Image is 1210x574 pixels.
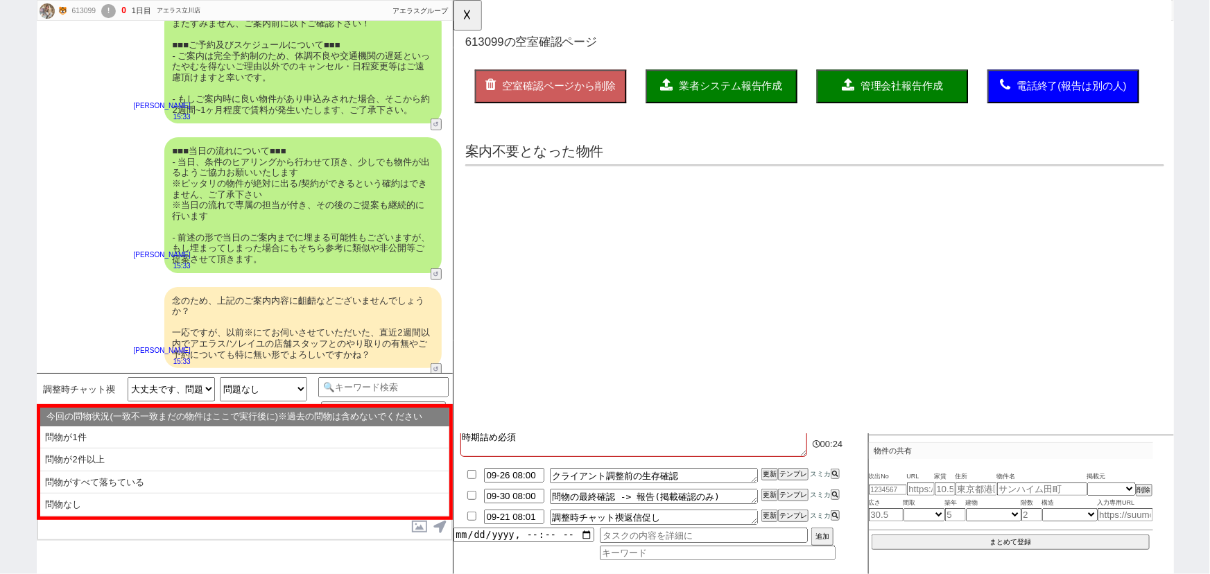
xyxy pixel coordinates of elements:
[431,268,442,280] button: ↺
[431,119,442,130] button: ↺
[869,471,907,482] span: 吹出No
[1042,498,1098,509] span: 構造
[243,87,354,98] span: 業者システム報告作成
[935,471,956,482] span: 家賃
[390,75,553,111] button: 管理会社報告作成
[966,498,1021,509] span: 建物
[132,6,151,17] div: 1日目
[12,153,764,173] p: 案内不要となった物件
[134,112,191,123] p: 15:33
[1098,508,1153,521] input: https://suumo.jp/chintai/jnc_000022489271
[164,10,442,123] div: またすみません、ご案内前に以下ご確認下さい！ ■■■ご予約及びスケジュールについて■■■ - ご案内は完全予約制のため、体調不良や交通機関の遅延といったやむを得ないご理由以外でのキャンセル・日程...
[134,250,191,261] p: [PERSON_NAME]
[157,6,200,17] div: アエラス立川店
[600,528,808,543] input: タスクの内容を詳細に
[869,442,1153,459] p: 物件の共有
[431,363,442,375] button: ↺
[44,384,116,395] span: 調整時チャット禊
[1136,484,1152,496] button: 削除
[40,494,449,516] li: 問物なし
[761,468,778,480] button: 更新
[393,7,449,15] span: アエラスグループ
[869,498,904,509] span: 広さ
[1021,498,1042,509] span: 階数
[23,75,186,111] button: 空室確認ページから削除
[318,377,449,397] input: 🔍キーワード検索
[869,508,904,521] input: 30.5
[12,38,54,52] span: 613099
[907,471,935,482] span: URL
[68,6,99,17] div: 613099
[1098,498,1153,509] span: 入力専用URL
[809,491,831,498] span: スミカ
[134,261,191,272] p: 15:33
[12,39,764,53] h1: の空室確認ページ
[207,75,370,111] button: 業者システム報告作成
[53,87,175,98] span: 空室確認ページから削除
[164,137,442,273] div: ■■■当日の流れについて■■■ - 当日、条件のヒアリングから行わせて頂き、少しでも物件が出るようご協力お願いいたします ※ピッタリの物件が絶対に出る/契約ができるという確約はできません、ご了承...
[997,482,1087,496] input: サンハイム田町
[164,287,442,369] div: 念のため、上記のご案内内容に齟齬などございませんでしょうか？ 一応ですが、以前※にてお伺いさせていただいた、直近2週間以内でアエラス/ソレイユの店舗スタッフとのやり取りの有無やご予約についても特...
[956,482,997,496] input: 東京都港区海岸３
[907,482,935,496] input: https://suumo.jp/chintai/jnc_000022489271
[57,6,68,17] div: 🐯
[40,449,449,471] li: 問物が2件以上
[761,510,778,522] button: 更新
[904,498,945,509] span: 間取
[134,356,191,367] p: 15:33
[811,528,833,546] button: 追加
[778,489,809,501] button: テンプレ
[605,87,724,98] span: 電話終了(報告は別の人)
[321,401,447,436] button: 物件不明 （良い無し） 全部イマイチ（要望なし） (物件への感想)
[820,439,843,449] span: 00:24
[945,498,966,509] span: 築年
[1021,508,1042,521] input: 2
[869,485,907,495] input: 1234567
[121,6,126,17] div: 0
[997,471,1087,482] span: 物件名
[47,411,423,422] span: 今回の問物状況(一致不一致まだの物件はここで実行後に)※過去の問物は含めないでください
[40,3,55,19] img: 0h2U1rRgLabXocC3OLna0TRGxbbhA_ejRoMG0nGSBYMRpxPyJ-M2knHioPYE0iP3ktOGwhFXoOMUI-b3Zqdi5wQzVfQD4jWWl...
[574,75,737,111] button: 電話終了(報告は別の人)
[40,471,449,494] li: 問物がすべて落ちている
[935,482,956,496] input: 10.5
[945,508,966,521] input: 5
[778,468,809,480] button: テンプレ
[809,470,831,478] span: スミカ
[40,426,449,449] li: 問物が1件
[956,471,997,482] span: 住所
[778,510,809,522] button: テンプレ
[809,512,831,519] span: スミカ
[101,4,116,18] div: !
[761,489,778,501] button: 更新
[600,546,836,560] input: キーワード
[1087,471,1106,482] span: 掲載元
[872,534,1150,550] button: まとめて登録
[134,345,191,356] p: [PERSON_NAME]
[134,101,191,112] p: [PERSON_NAME]
[438,87,526,98] span: 管理会社報告作成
